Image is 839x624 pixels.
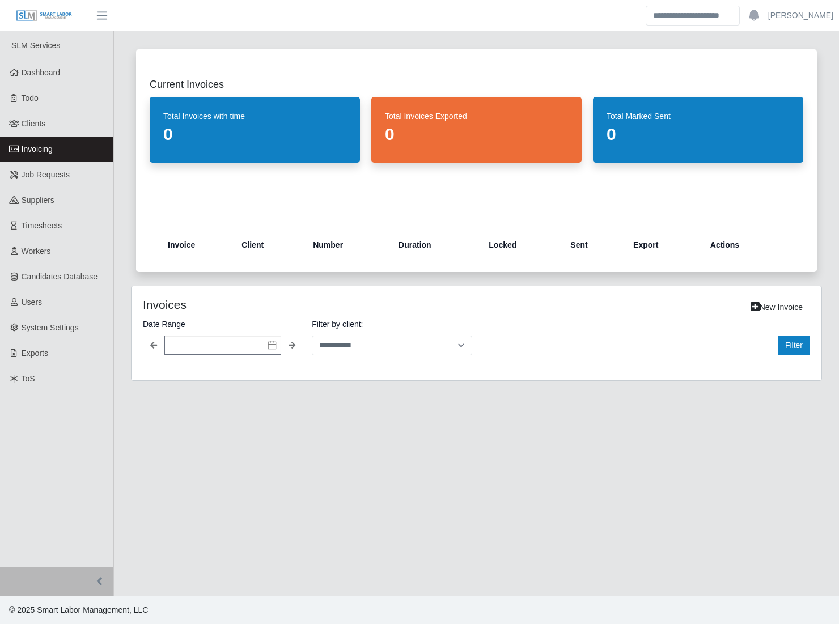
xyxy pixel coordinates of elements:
[16,10,73,22] img: SLM Logo
[22,323,79,332] span: System Settings
[9,605,148,614] span: © 2025 Smart Labor Management, LLC
[22,349,48,358] span: Exports
[389,231,480,258] th: Duration
[22,221,62,230] span: Timesheets
[150,77,803,92] h2: Current Invoices
[561,231,624,258] th: Sent
[768,10,833,22] a: [PERSON_NAME]
[22,196,54,205] span: Suppliers
[304,231,389,258] th: Number
[168,231,232,258] th: Invoice
[11,41,60,50] span: SLM Services
[22,119,46,128] span: Clients
[22,298,43,307] span: Users
[143,298,411,312] h4: Invoices
[22,247,51,256] span: Workers
[743,298,810,317] a: New Invoice
[143,317,303,331] label: Date Range
[646,6,740,26] input: Search
[22,374,35,383] span: ToS
[607,124,790,145] dd: 0
[232,231,304,258] th: Client
[385,124,568,145] dd: 0
[385,111,568,122] dt: Total Invoices Exported
[22,94,39,103] span: Todo
[22,170,70,179] span: Job Requests
[22,145,53,154] span: Invoicing
[607,111,790,122] dt: Total Marked Sent
[778,336,810,355] button: Filter
[163,124,346,145] dd: 0
[701,231,785,258] th: Actions
[22,272,98,281] span: Candidates Database
[312,317,472,331] label: Filter by client:
[624,231,701,258] th: Export
[480,231,561,258] th: Locked
[22,68,61,77] span: Dashboard
[163,111,346,122] dt: Total Invoices with time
